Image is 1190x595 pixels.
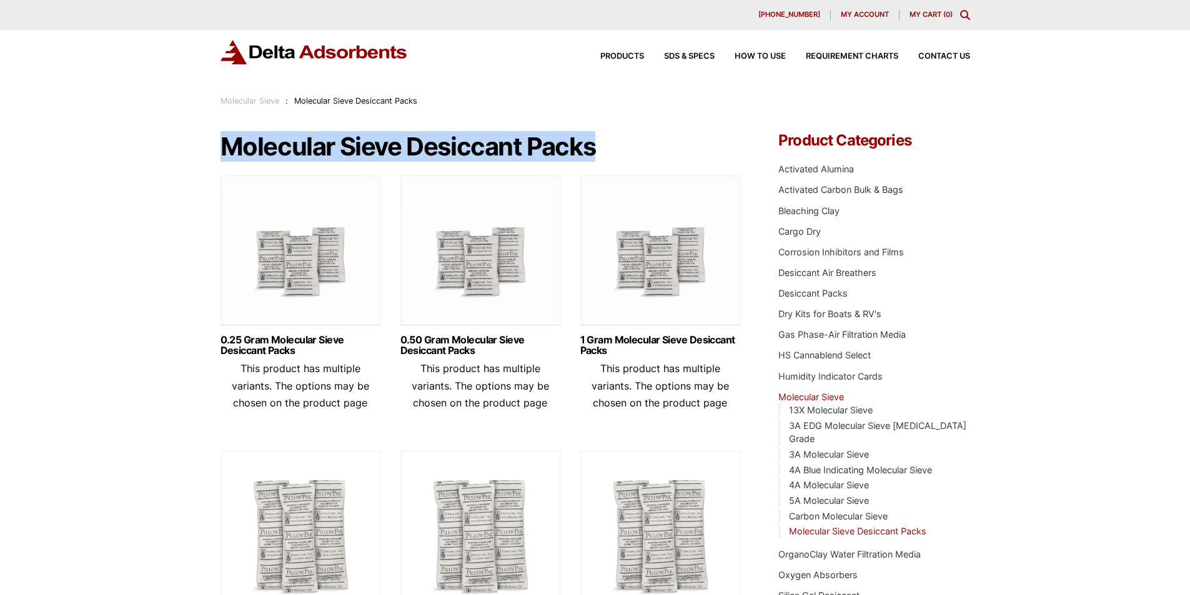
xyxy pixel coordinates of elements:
a: Desiccant Air Breathers [778,267,876,278]
span: 0 [946,10,950,19]
a: 0.25 Gram Molecular Sieve Desiccant Packs [221,335,380,356]
a: Molecular Sieve Desiccant Packs [789,526,926,536]
span: My account [841,11,889,18]
a: Dry Kits for Boats & RV's [778,308,881,319]
h4: Product Categories [778,133,969,148]
h1: Molecular Sieve Desiccant Packs [221,133,741,160]
span: Products [600,52,644,61]
span: Molecular Sieve Desiccant Packs [294,96,417,106]
a: [PHONE_NUMBER] [748,10,831,20]
a: 1 Gram Molecular Sieve Desiccant Packs [580,335,740,356]
span: : [285,96,288,106]
a: 3A EDG Molecular Sieve [MEDICAL_DATA] Grade [789,420,966,445]
a: Cargo Dry [778,226,821,237]
a: Carbon Molecular Sieve [789,511,888,521]
span: This product has multiple variants. The options may be chosen on the product page [232,362,369,408]
a: Activated Alumina [778,164,854,174]
a: How to Use [715,52,786,61]
span: Contact Us [918,52,970,61]
a: Molecular Sieve [221,96,279,106]
span: This product has multiple variants. The options may be chosen on the product page [412,362,549,408]
a: 4A Molecular Sieve [789,479,869,490]
a: Gas Phase-Air Filtration Media [778,329,906,340]
a: Molecular Sieve [778,391,844,402]
a: Products [580,52,644,61]
a: My account [831,10,900,20]
a: Contact Us [898,52,970,61]
span: How to Use [735,52,786,61]
a: 5A Molecular Sieve [789,495,869,506]
a: SDS & SPECS [644,52,715,61]
span: Requirement Charts [806,52,898,61]
a: Desiccant Packs [778,288,848,298]
div: Toggle Modal Content [960,10,970,20]
a: Bleaching Clay [778,205,840,216]
span: This product has multiple variants. The options may be chosen on the product page [592,362,729,408]
a: Humidity Indicator Cards [778,371,883,381]
a: OrganoClay Water Filtration Media [778,549,921,559]
a: My Cart (0) [910,10,953,19]
span: SDS & SPECS [664,52,715,61]
span: [PHONE_NUMBER] [758,11,820,18]
a: 4A Blue Indicating Molecular Sieve [789,465,932,475]
a: Oxygen Absorbers [778,569,858,580]
a: 13X Molecular Sieve [789,405,873,415]
a: Activated Carbon Bulk & Bags [778,184,903,195]
img: Delta Adsorbents [221,40,408,64]
a: Corrosion Inhibitors and Films [778,247,904,257]
a: HS Cannablend Select [778,350,871,360]
a: Requirement Charts [786,52,898,61]
a: 3A Molecular Sieve [789,449,869,460]
a: 0.50 Gram Molecular Sieve Desiccant Packs [400,335,560,356]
